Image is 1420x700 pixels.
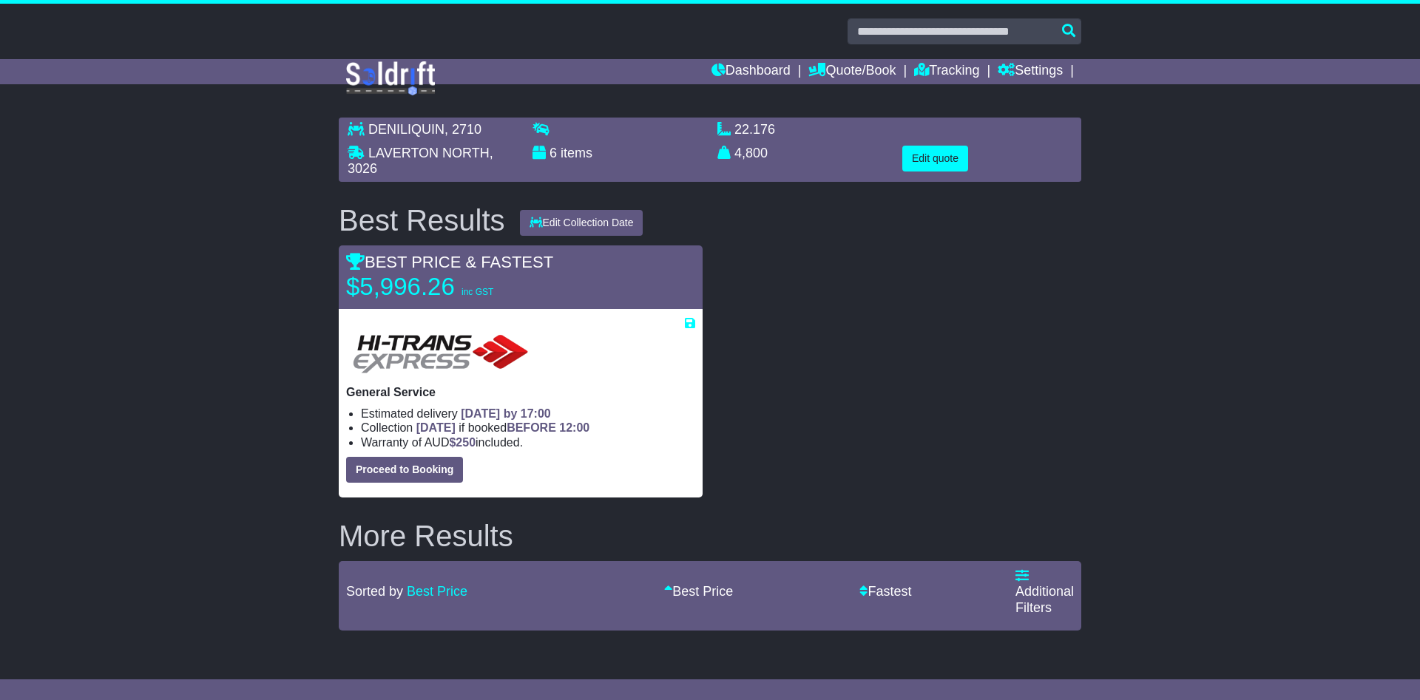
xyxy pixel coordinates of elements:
[339,520,1081,552] h2: More Results
[461,287,493,297] span: inc GST
[559,421,589,434] span: 12:00
[859,584,911,599] a: Fastest
[346,584,403,599] span: Sorted by
[346,457,463,483] button: Proceed to Booking
[361,435,695,449] li: Warranty of AUD included.
[416,421,589,434] span: if booked
[416,421,456,434] span: [DATE]
[368,146,490,160] span: LAVERTON NORTH
[346,385,695,399] p: General Service
[348,146,493,177] span: , 3026
[998,59,1063,84] a: Settings
[456,436,476,449] span: 250
[734,146,768,160] span: 4,800
[346,253,553,271] span: BEST PRICE & FASTEST
[444,122,481,137] span: , 2710
[331,204,513,237] div: Best Results
[550,146,557,160] span: 6
[346,272,531,302] p: $5,996.26
[914,59,979,84] a: Tracking
[346,330,535,378] img: HiTrans: General Service
[902,146,968,171] button: Edit quote
[449,436,476,449] span: $
[368,122,444,137] span: DENILIQUIN
[361,407,695,421] li: Estimated delivery
[520,210,643,236] button: Edit Collection Date
[1015,568,1074,615] a: Additional Filters
[808,59,896,84] a: Quote/Book
[361,421,695,435] li: Collection
[461,407,551,420] span: [DATE] by 17:00
[664,584,733,599] a: Best Price
[561,146,592,160] span: items
[507,421,556,434] span: BEFORE
[711,59,791,84] a: Dashboard
[734,122,775,137] span: 22.176
[407,584,467,599] a: Best Price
